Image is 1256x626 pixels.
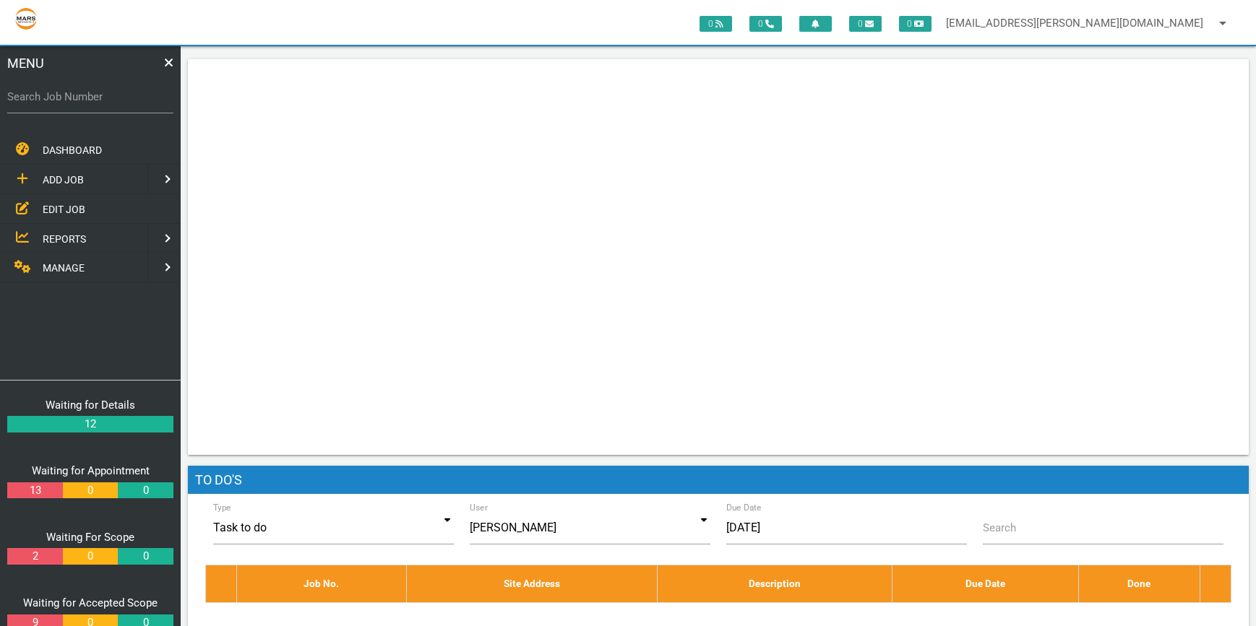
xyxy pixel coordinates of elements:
[726,501,762,514] label: Due Date
[43,262,85,274] span: MANAGE
[32,464,150,477] a: Waiting for Appointment
[63,482,118,499] a: 0
[63,548,118,565] a: 0
[43,203,85,214] span: EDIT JOB
[118,482,173,499] a: 0
[188,466,1249,495] h1: To Do's
[700,16,732,32] span: 0
[7,416,173,432] a: 12
[749,16,782,32] span: 0
[7,53,44,73] span: MENU
[983,520,1016,536] label: Search
[46,531,134,544] a: Waiting For Scope
[43,144,102,156] span: DASHBOARD
[237,565,407,602] th: Job No.
[46,399,135,412] a: Waiting for Details
[23,596,158,609] a: Waiting for Accepted Scope
[892,565,1078,602] th: Due Date
[7,89,173,105] label: Search Job Number
[470,501,488,514] label: User
[14,7,38,30] img: s3file
[1078,565,1200,602] th: Done
[43,232,86,244] span: REPORTS
[849,16,882,32] span: 0
[118,548,173,565] a: 0
[7,548,62,565] a: 2
[7,482,62,499] a: 13
[658,565,892,602] th: Description
[406,565,658,602] th: Site Address
[43,174,84,186] span: ADD JOB
[899,16,932,32] span: 0
[213,501,231,514] label: Type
